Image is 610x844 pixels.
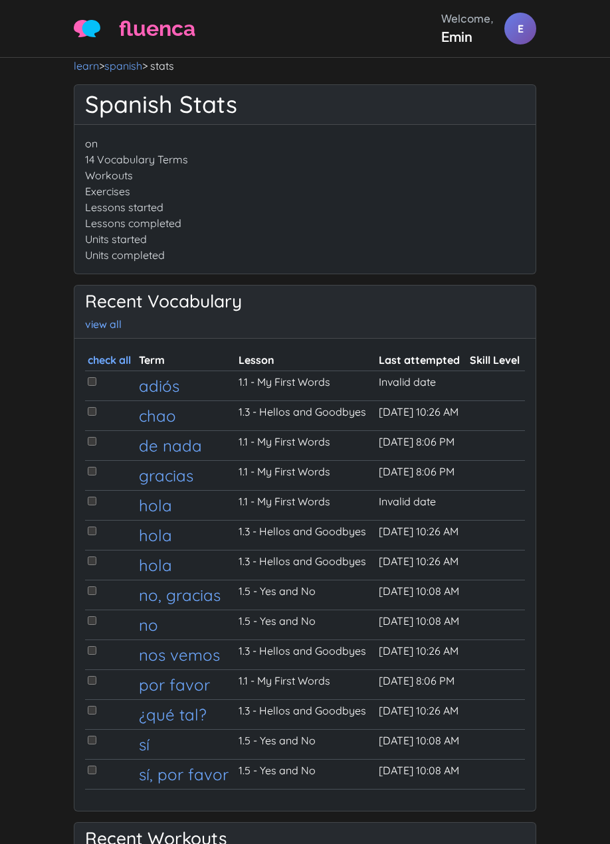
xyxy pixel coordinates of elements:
div: Emin [441,27,494,46]
div: 1.1 - My First Words [239,434,373,450]
a: ¿qué tal? [139,705,207,724]
span: fluenca [119,13,195,44]
a: view all [85,317,122,331]
div: 1.5 - Yes and No [239,762,373,778]
td: hola\hi [136,550,237,580]
th: Skill Level [467,349,525,371]
td: [DATE] 8:06 PM [376,670,467,700]
td: [DATE] 10:08 AM [376,730,467,760]
td: hola\hello [136,491,237,521]
a: por favor [139,675,210,695]
div: 1.3 - Hellos and Goodbyes [239,523,373,539]
td: [DATE] 10:26 AM [376,401,467,431]
a: sí [139,734,150,754]
a: nos vemos [139,645,220,665]
td: Invalid date [376,371,467,401]
a: learn [74,59,99,72]
div: 1.5 - Yes and No [239,583,373,599]
div: 1.5 - Yes and No [239,613,373,629]
td: sí por favor [136,760,237,790]
td: [DATE] 10:26 AM [376,550,467,580]
a: spanish [104,59,142,72]
h1: Spanish Stats [85,90,525,119]
a: hola [139,555,172,575]
td: no gracias [136,580,237,610]
div: 1.1 - My First Words [239,673,373,689]
p: on [85,135,525,151]
td: nos vemos [136,640,237,670]
a: sí, por favor [139,764,229,784]
td: de nada [136,431,237,461]
a: chao [139,406,176,426]
td: no\no [136,610,237,640]
td: [DATE] 10:26 AM [376,700,467,730]
div: 1.3 - Hellos and Goodbyes [239,703,373,718]
td: [DATE] 10:08 AM [376,610,467,640]
th: Term [136,349,237,371]
th: Last attempted [376,349,467,371]
div: 1.1 - My First Words [239,374,373,390]
div: 1.1 - My First Words [239,493,373,509]
a: check all [88,353,131,367]
td: [DATE] 10:26 AM [376,640,467,670]
td: [DATE] 8:06 PM [376,461,467,491]
div: 1.3 - Hellos and Goodbyes [239,404,373,420]
div: 1.5 - Yes and No [239,732,373,748]
td: [DATE] 10:26 AM [376,521,467,550]
td: chao [136,401,237,431]
td: [DATE] 10:08 AM [376,580,467,610]
th: Lesson [236,349,375,371]
td: qué tal [136,700,237,730]
a: no [139,615,158,635]
td: gracias\thank you [136,461,237,491]
div: 1.3 - Hellos and Goodbyes [239,643,373,659]
a: de nada [139,436,202,456]
h3: Recent Vocabulary [85,291,525,333]
td: sí [136,730,237,760]
a: hola [139,525,172,545]
a: gracias [139,465,193,485]
td: [DATE] 10:08 AM [376,760,467,790]
div: 14 Vocabulary Terms Workouts Exercises Lessons started Lessons completed Units started Units comp... [74,125,536,274]
td: hola\hey [136,521,237,550]
td: [DATE] 8:06 PM [376,431,467,461]
iframe: Ybug feedback widget [583,383,610,462]
nav: > > stats [74,58,536,74]
div: E [504,13,536,44]
div: 1.3 - Hellos and Goodbyes [239,553,373,569]
td: adiós [136,371,237,401]
a: hola [139,495,172,515]
a: no, gracias [139,585,221,605]
a: adiós [139,376,179,396]
div: Welcome, [441,11,494,27]
div: 1.1 - My First Words [239,464,373,479]
td: por favor\please [136,670,237,700]
td: Invalid date [376,491,467,521]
